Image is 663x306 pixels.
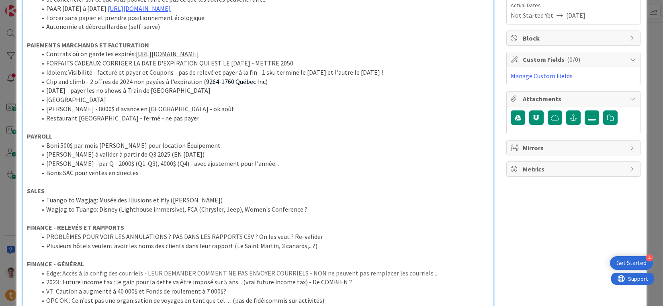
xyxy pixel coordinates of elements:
[37,168,489,177] li: Bonis SAC pour ventes en directes
[37,150,489,159] li: [PERSON_NAME] à valider à partir de Q3 2025 (EN [DATE])
[610,256,653,270] div: Open Get Started checklist, remaining modules: 4
[37,4,489,13] li: PAAR [DATE] à [DATE]:
[17,1,37,11] span: Support
[646,254,653,261] div: 4
[37,22,489,31] li: Autonomie et débrouillardise (self-serve)
[523,164,626,174] span: Metrics
[37,205,489,214] li: Wagjag to Tuango: Disney (Lighthouse immersive), FCA (Chrysler, Jeep), Women's Conference ?
[206,78,266,86] span: 9264-1760 Québec Inc
[616,259,647,267] div: Get Started
[46,50,136,58] span: Contrats où on garde les expirés:
[523,55,626,64] span: Custom Fields
[27,132,52,140] strong: PAYROLL
[511,10,553,20] span: Not Started Yet
[567,55,580,63] span: ( 0/0 )
[523,33,626,43] span: Block
[37,86,489,95] li: [DATE] - payer les no shows à Train de [GEOGRAPHIC_DATA]
[37,196,489,205] li: Tuango to Wagjag: Musée des Illusions et ifly ([PERSON_NAME])
[37,241,489,251] li: Plusieurs hôtels veulent avoir les noms des clients dans leur rapport (Le Saint Martin, 3 canards...
[37,104,489,114] li: [PERSON_NAME] - 8000$ d'avance en [GEOGRAPHIC_DATA] - ok août
[37,296,489,305] li: OPC OK : Ce n’est pas une organisation de voyages en tant que tel… (pas de fidéicommis sur activi...
[27,187,45,195] strong: SALES
[46,269,437,277] span: Edge: Accès à la config des courriels - LEUR DEMANDER COMMENT NE PAS ENVOYER COURRIELS - NON ne p...
[37,114,489,123] li: Restaurant [GEOGRAPHIC_DATA] - fermé - ne pas payer
[108,4,171,12] a: [URL][DOMAIN_NAME]
[37,59,489,68] li: FORFAITS CADEAUX: CORRIGER LA DATE D'EXPIRATION QUI EST LE [DATE] - METTRE 2050
[37,77,489,86] li: Clip and climb - 2 offres de 2024 non payées à l'expiration ( )
[27,41,149,49] strong: PAIEMENTS MARCHANDS ET FACTURATION
[27,223,124,231] strong: FINANCE - RELEVÉS ET RAPPORTS
[37,277,489,287] li: 2023 : Future income tax : le gain pour la dette va être imposé sur 5 ans... (vrai future income ...
[523,94,626,104] span: Attachments
[37,95,489,104] li: [GEOGRAPHIC_DATA]
[37,13,489,22] li: Forcer sans papier et prendre positionnement écologique
[37,68,489,77] li: Idolem: Visibilité - facturé et payer et Coupons - pas de relevé et payer à la fin - 1 sku termin...
[511,1,636,10] span: Actual Dates
[566,10,585,20] span: [DATE]
[523,143,626,153] span: Mirrors
[37,287,489,296] li: VT: Caution a augmenté à 40 000$ et Fonds de roulement à 7 000$?
[37,159,489,168] li: [PERSON_NAME] - par Q - 2000$ (Q1-Q3), 4000$ (Q4) - avec ajustement pour l'année...
[37,232,489,241] li: PROBLÈMES POUR VOIR LES ANNULATIONS ? PAS DANS LES RAPPORTS CSV ? On les veut ? Re-valider
[37,141,489,150] li: Boni 500$ par mois [PERSON_NAME] pour location Équipement
[27,260,84,268] strong: FINANCE - GÉNÉRAL
[136,50,199,58] a: [URL][DOMAIN_NAME]
[511,72,573,80] a: Manage Custom Fields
